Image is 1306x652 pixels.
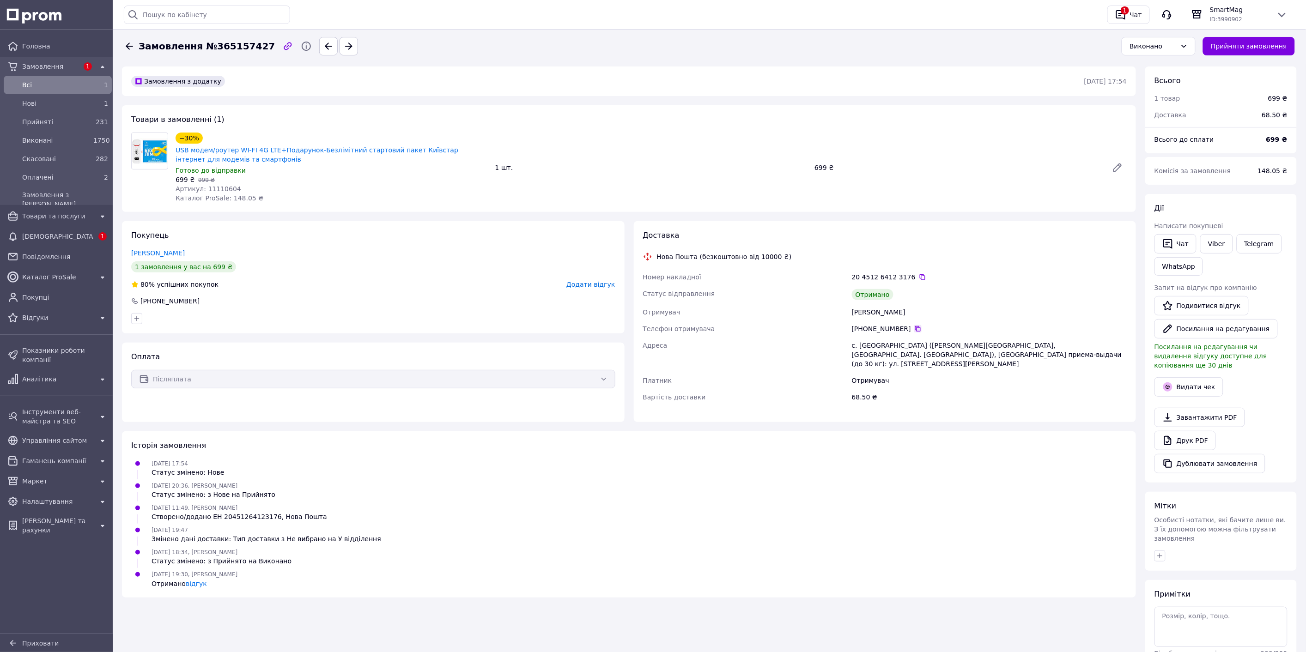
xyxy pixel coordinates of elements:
[124,6,290,24] input: Пошук по кабінету
[1154,136,1214,143] span: Всього до сплати
[131,231,169,240] span: Покупець
[655,252,794,261] div: Нова Пошта (безкоштовно від 10000 ₴)
[1154,516,1286,542] span: Особисті нотатки, які бачите лише ви. З їх допомогою можна фільтрувати замовлення
[22,497,93,506] span: Налаштування
[1210,16,1242,23] span: ID: 3990902
[152,571,237,578] span: [DATE] 19:30, [PERSON_NAME]
[140,281,155,288] span: 80%
[1266,136,1288,143] b: 699 ₴
[131,115,225,124] span: Товари в замовленні (1)
[131,352,160,361] span: Оплата
[152,505,237,511] span: [DATE] 11:49, [PERSON_NAME]
[1154,590,1191,598] span: Примітки
[643,342,668,349] span: Адреса
[152,579,237,588] div: Отримано
[1258,167,1288,175] span: 148.05 ₴
[1108,158,1127,177] a: Редагувати
[186,580,207,587] a: відгук
[22,211,93,221] span: Товари та послуги
[22,313,93,322] span: Відгуки
[98,232,107,241] span: 1
[152,556,292,566] div: Статус змінено: з Прийнято на Виконано
[22,42,108,51] span: Головна
[643,308,680,316] span: Отримувач
[176,167,246,174] span: Готово до відправки
[1257,105,1293,125] div: 68.50 ₴
[93,137,110,144] span: 1750
[1128,8,1144,22] div: Чат
[22,173,90,182] span: Оплачені
[22,516,93,535] span: [PERSON_NAME] та рахунки
[1154,454,1265,473] button: Дублювати замовлення
[131,280,219,289] div: успішних покупок
[152,534,381,543] div: Змінено дані доставки: Тип доставки з Не вибрано на У відділення
[131,261,236,272] div: 1 замовлення у вас на 699 ₴
[22,154,90,163] span: Скасовані
[176,176,195,183] span: 699 ₴
[22,80,90,90] span: Всi
[643,393,706,401] span: Вартість доставки
[643,290,715,297] span: Статус відправлення
[1154,408,1245,427] a: Завантажити PDF
[22,190,108,209] span: Замовлення з [PERSON_NAME]
[152,512,327,521] div: Створено/додано ЕН 20451264123176, Нова Пошта
[1203,37,1295,55] button: Прийняти замовлення
[104,174,108,181] span: 2
[22,99,90,108] span: Нові
[22,374,93,384] span: Аналітика
[1200,234,1233,254] a: Viber
[176,185,241,193] span: Артикул: 11110604
[22,293,108,302] span: Покупці
[152,468,225,477] div: Статус змінено: Нове
[850,372,1129,389] div: Отримувач
[1210,5,1269,14] span: SmartMag
[152,460,188,467] span: [DATE] 17:54
[811,161,1105,174] div: 699 ₴
[1154,76,1181,85] span: Всього
[1154,296,1249,315] a: Подивитися відгук
[176,133,203,144] div: −30%
[104,100,108,107] span: 1
[1154,167,1231,175] span: Комісія за замовлення
[1154,319,1278,338] button: Посилання на редагування
[22,640,59,647] span: Приховати
[643,377,672,384] span: Платник
[132,135,168,166] img: USB модем/роутер WI-FI 4G LTE+Подарунок-Безлімітний стартовий пакет Київстар інтернет для модемів...
[1154,222,1223,229] span: Написати покупцеві
[1154,284,1257,291] span: Запит на відгук про компанію
[22,456,93,465] span: Гаманець компанії
[22,252,108,261] span: Повідомлення
[139,40,275,53] span: Замовлення №365157427
[152,490,275,499] div: Статус змінено: з Нове на Прийнято
[176,146,458,163] a: USB модем/роутер WI-FI 4G LTE+Подарунок-Безлімітний стартовий пакет Київстар інтернет для модемів...
[852,272,1127,282] div: 20 4512 6412 3176
[850,337,1129,372] div: с. [GEOGRAPHIC_DATA] ([PERSON_NAME][GEOGRAPHIC_DATA], [GEOGRAPHIC_DATA]. [GEOGRAPHIC_DATA]), [GEO...
[1154,95,1180,102] span: 1 товар
[1107,6,1150,24] button: 1Чат
[1154,111,1186,119] span: Доставка
[850,304,1129,320] div: [PERSON_NAME]
[22,272,93,282] span: Каталог ProSale
[1237,234,1282,254] a: Telegram
[84,62,92,71] span: 1
[1154,343,1267,369] span: Посилання на редагування чи видалення відгуку доступне для копіювання ще 30 днів
[22,117,90,127] span: Прийняті
[1154,431,1216,450] a: Друк PDF
[566,281,615,288] span: Додати відгук
[198,177,215,183] span: 999 ₴
[850,389,1129,405] div: 68.50 ₴
[152,527,188,533] span: [DATE] 19:47
[1154,257,1203,276] a: WhatsApp
[1084,78,1127,85] time: [DATE] 17:54
[176,194,263,202] span: Каталог ProSale: 148.05 ₴
[131,441,206,450] span: Історія замовлення
[104,81,108,89] span: 1
[1154,501,1177,510] span: Мітки
[22,62,79,71] span: Замовлення
[152,549,237,555] span: [DATE] 18:34, [PERSON_NAME]
[852,324,1127,333] div: [PHONE_NUMBER]
[22,136,90,145] span: Виконані
[22,346,108,364] span: Показники роботи компанії
[22,436,93,445] span: Управління сайтом
[131,249,185,257] a: [PERSON_NAME]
